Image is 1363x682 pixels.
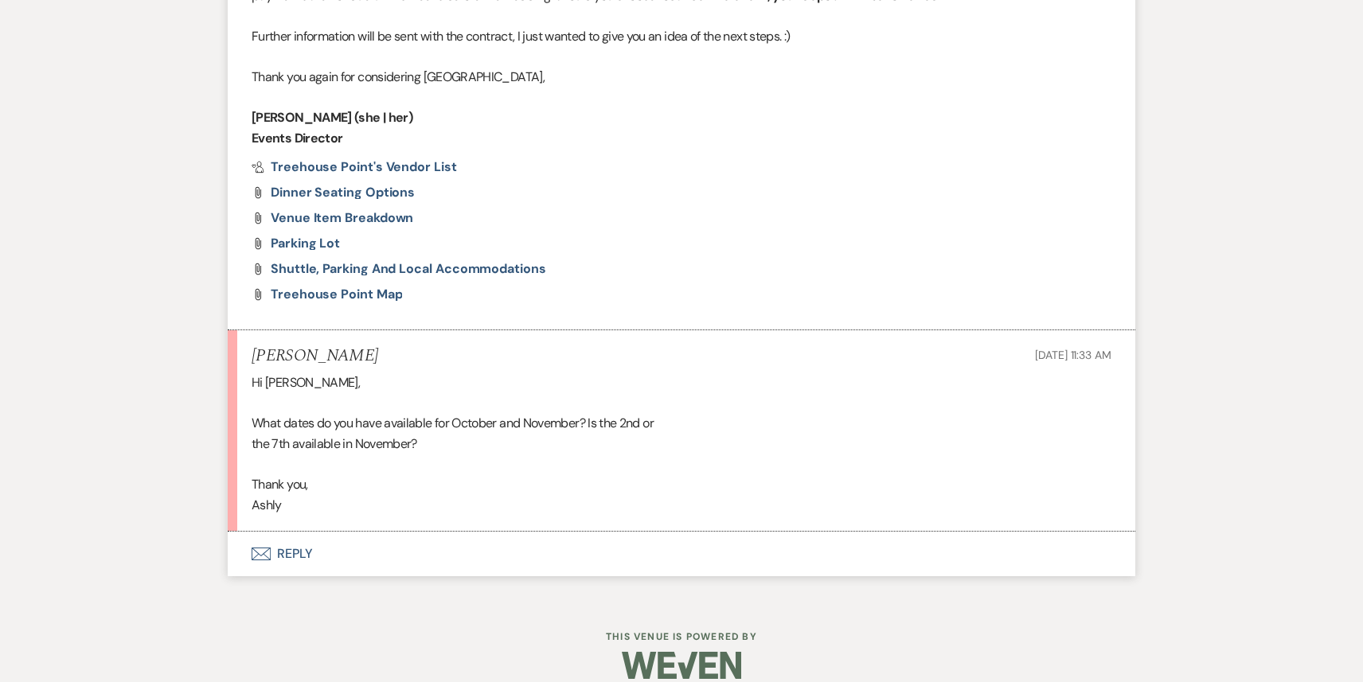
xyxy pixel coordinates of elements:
div: Hi [PERSON_NAME], What dates do you have available for October and November? Is the 2nd or the 7t... [252,372,1111,515]
span: [DATE] 11:33 AM [1035,348,1111,362]
p: Further information will be sent with the contract, I just wanted to give you an idea of the next... [252,26,1111,47]
h5: [PERSON_NAME] [252,346,378,366]
span: Treehouse Point Map [271,286,402,302]
strong: Events Director [252,130,342,146]
a: Shuttle, Parking and Local Accommodations [271,263,546,275]
span: Shuttle, Parking and Local Accommodations [271,260,546,277]
a: Treehouse Point Map [271,288,402,301]
a: Treehouse Point's Vendor List [252,161,457,173]
a: Parking Lot [271,237,340,250]
a: Venue Item Breakdown [271,212,413,224]
strong: [PERSON_NAME] (she | her) [252,109,412,126]
span: Parking Lot [271,235,340,251]
span: Venue Item Breakdown [271,209,413,226]
span: Treehouse Point's Vendor List [271,158,457,175]
button: Reply [228,532,1135,576]
p: Thank you again for considering [GEOGRAPHIC_DATA], [252,67,1111,88]
a: Dinner Seating options [271,186,415,199]
span: Dinner Seating options [271,184,415,201]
